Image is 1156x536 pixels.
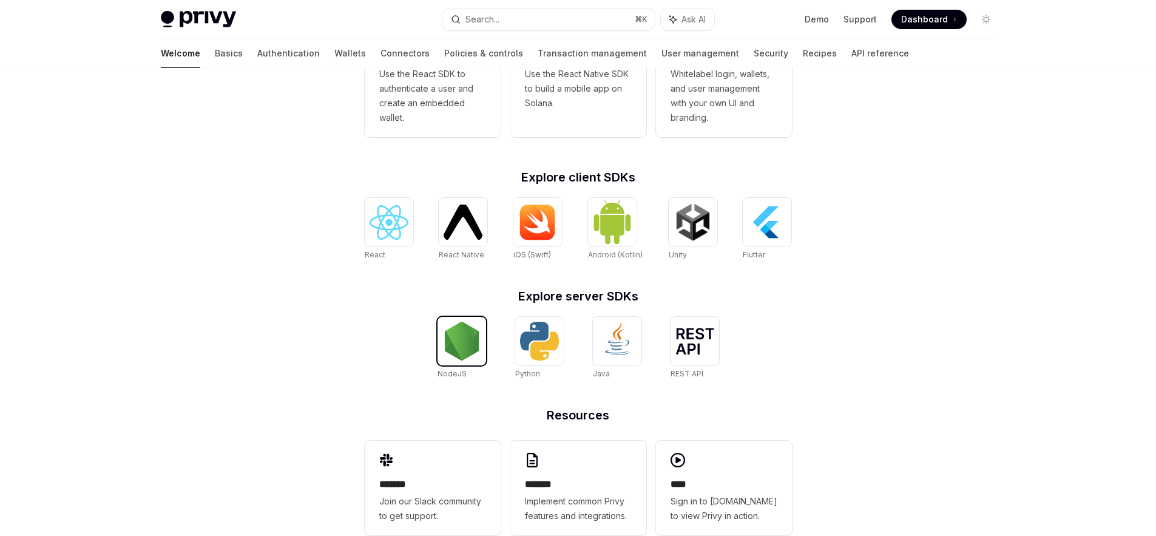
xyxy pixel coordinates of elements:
[525,494,632,523] span: Implement common Privy features and integrations.
[161,39,200,68] a: Welcome
[442,8,655,30] button: Search...⌘K
[438,369,467,378] span: NodeJS
[851,39,909,68] a: API reference
[365,409,792,421] h2: Resources
[365,441,501,535] a: **** **Join our Slack community to get support.
[681,13,706,25] span: Ask AI
[510,441,646,535] a: **** **Implement common Privy features and integrations.
[656,13,792,137] a: **** *****Whitelabel login, wallets, and user management with your own UI and branding.
[891,10,967,29] a: Dashboard
[510,13,646,137] a: **** **** **** ***Use the React Native SDK to build a mobile app on Solana.
[439,198,487,261] a: React NativeReact Native
[444,205,482,239] img: React Native
[593,317,641,380] a: JavaJava
[439,250,484,259] span: React Native
[674,203,712,242] img: Unity
[593,199,632,245] img: Android (Kotlin)
[365,198,413,261] a: ReactReact
[803,39,837,68] a: Recipes
[588,198,643,261] a: Android (Kotlin)Android (Kotlin)
[370,205,408,240] img: React
[843,13,877,25] a: Support
[669,198,717,261] a: UnityUnity
[513,250,551,259] span: iOS (Swift)
[588,250,643,259] span: Android (Kotlin)
[743,250,765,259] span: Flutter
[671,317,719,380] a: REST APIREST API
[593,369,610,378] span: Java
[805,13,829,25] a: Demo
[656,441,792,535] a: ****Sign in to [DOMAIN_NAME] to view Privy in action.
[215,39,243,68] a: Basics
[513,198,562,261] a: iOS (Swift)iOS (Swift)
[675,328,714,355] img: REST API
[365,290,792,302] h2: Explore server SDKs
[442,322,481,361] img: NodeJS
[538,39,647,68] a: Transaction management
[901,13,948,25] span: Dashboard
[669,250,687,259] span: Unity
[379,494,486,523] span: Join our Slack community to get support.
[515,317,564,380] a: PythonPython
[438,317,486,380] a: NodeJSNodeJS
[365,250,385,259] span: React
[161,11,236,28] img: light logo
[515,369,540,378] span: Python
[525,67,632,110] span: Use the React Native SDK to build a mobile app on Solana.
[598,322,637,361] img: Java
[257,39,320,68] a: Authentication
[379,67,486,125] span: Use the React SDK to authenticate a user and create an embedded wallet.
[661,8,714,30] button: Ask AI
[465,12,499,27] div: Search...
[365,171,792,183] h2: Explore client SDKs
[334,39,366,68] a: Wallets
[520,322,559,361] img: Python
[444,39,523,68] a: Policies & controls
[754,39,788,68] a: Security
[976,10,996,29] button: Toggle dark mode
[748,203,786,242] img: Flutter
[661,39,739,68] a: User management
[518,204,557,240] img: iOS (Swift)
[635,15,647,24] span: ⌘ K
[671,494,777,523] span: Sign in to [DOMAIN_NAME] to view Privy in action.
[671,369,703,378] span: REST API
[671,67,777,125] span: Whitelabel login, wallets, and user management with your own UI and branding.
[743,198,791,261] a: FlutterFlutter
[380,39,430,68] a: Connectors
